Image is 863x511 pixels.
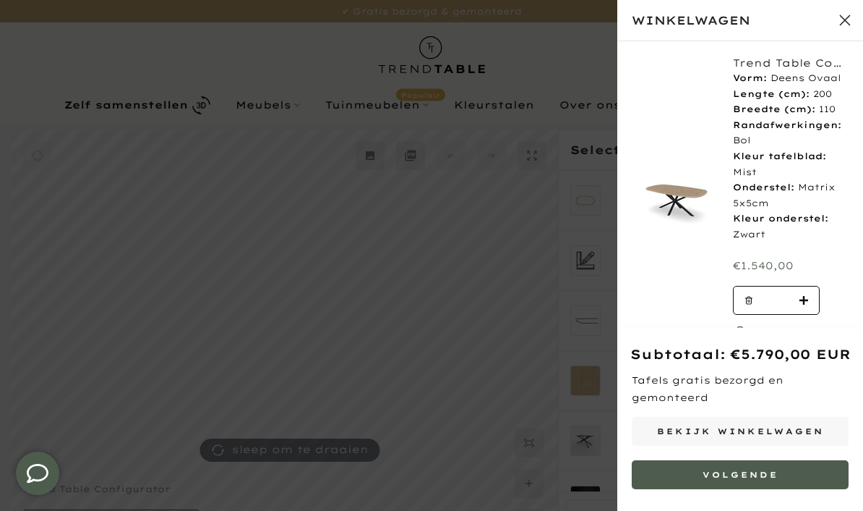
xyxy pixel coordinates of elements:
span: Mist [733,166,757,177]
strong: Onderstel: [733,182,794,193]
span: Bol [733,135,751,145]
strong: Breedte (cm): [733,104,815,114]
p: Tafels gratis bezorgd en gemonteerd [632,372,849,406]
a: Trend Table Configurator - Maatwerk #: FRKIF3 [733,56,849,70]
strong: Subtotaal: [630,346,726,363]
strong: Vorm: [733,72,767,83]
span: Deens Ovaal [770,72,841,83]
iframe: toggle-frame [1,437,74,510]
button: Sluit winkelwagen [827,2,863,38]
span: Matrix 5x5cm [733,182,836,208]
strong: Randafwerkingen: [733,119,841,130]
strong: Kleur tafelblad: [733,151,826,161]
span: Winkelwagen [632,10,827,31]
span: 200 [813,88,832,99]
button: Volgende [632,460,849,489]
a: Bekijk winkelwagen [632,417,849,446]
span: Zwart [733,229,765,240]
div: €5.790,00 EUR [730,343,851,366]
strong: Kleur onderstel: [733,213,828,224]
div: €1.540,00 [733,257,849,275]
strong: Lengte (cm): [733,88,810,99]
span: 110 [819,104,836,114]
